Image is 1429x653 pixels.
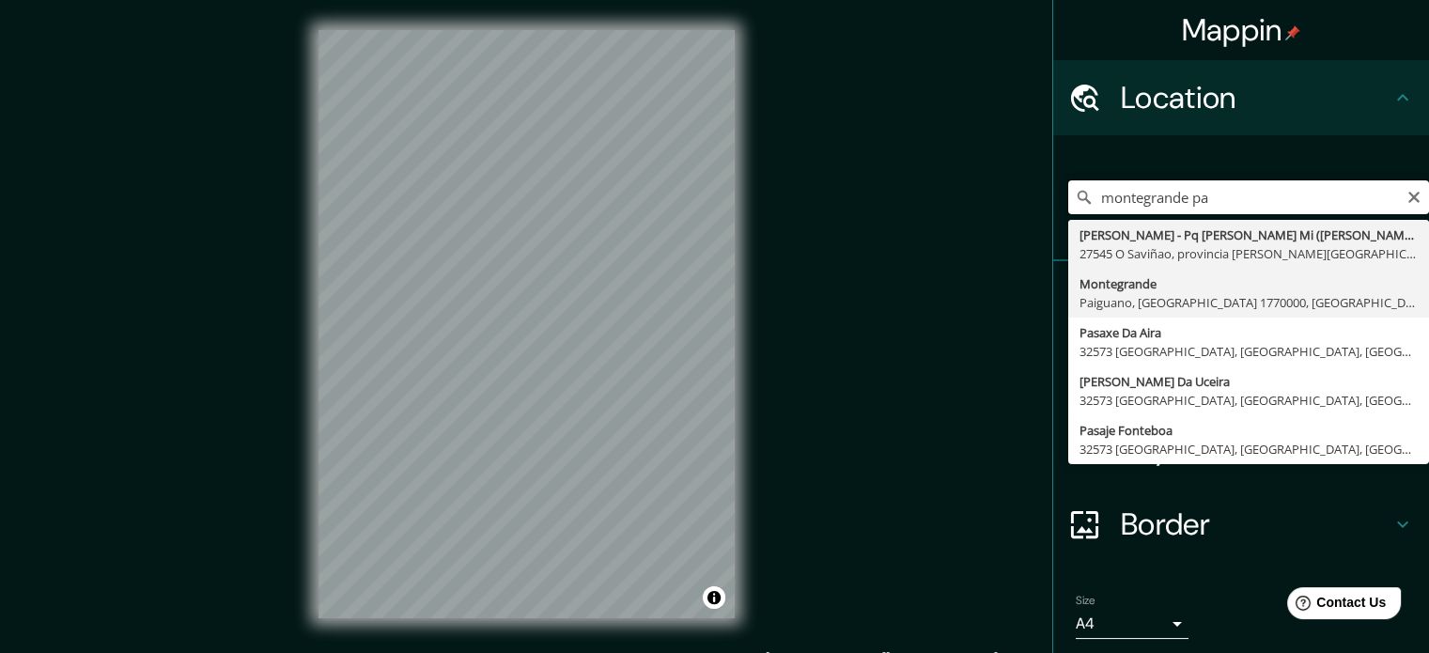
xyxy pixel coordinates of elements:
iframe: Help widget launcher [1262,580,1408,632]
div: Pasaje Fonteboa [1080,421,1418,440]
h4: Border [1121,505,1391,543]
label: Size [1076,593,1095,609]
button: Toggle attribution [703,586,725,609]
div: 32573 [GEOGRAPHIC_DATA], [GEOGRAPHIC_DATA], [GEOGRAPHIC_DATA] [1080,342,1418,361]
div: Pasaxe Da Aira [1080,323,1418,342]
div: Montegrande [1080,274,1418,293]
div: 27545 O Saviñao, provincia [PERSON_NAME][GEOGRAPHIC_DATA], [GEOGRAPHIC_DATA] [1080,244,1418,263]
div: Location [1053,60,1429,135]
div: Border [1053,487,1429,562]
div: [PERSON_NAME] - Pq [PERSON_NAME] Mi ([PERSON_NAME] [DOMAIN_NAME]) [1080,225,1418,244]
input: Pick your city or area [1068,180,1429,214]
h4: Location [1121,79,1391,117]
div: [PERSON_NAME] Da Uceira [1080,372,1418,391]
div: A4 [1076,609,1188,639]
div: Paiguano, [GEOGRAPHIC_DATA] 1770000, [GEOGRAPHIC_DATA] [1080,293,1418,312]
canvas: Map [318,30,735,618]
h4: Layout [1121,430,1391,468]
h4: Mappin [1182,11,1301,49]
button: Clear [1406,187,1421,205]
div: Layout [1053,412,1429,487]
div: 32573 [GEOGRAPHIC_DATA], [GEOGRAPHIC_DATA], [GEOGRAPHIC_DATA] [1080,391,1418,410]
img: pin-icon.png [1285,25,1300,40]
div: Pins [1053,261,1429,336]
div: 32573 [GEOGRAPHIC_DATA], [GEOGRAPHIC_DATA], [GEOGRAPHIC_DATA] [1080,440,1418,459]
div: Style [1053,336,1429,412]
